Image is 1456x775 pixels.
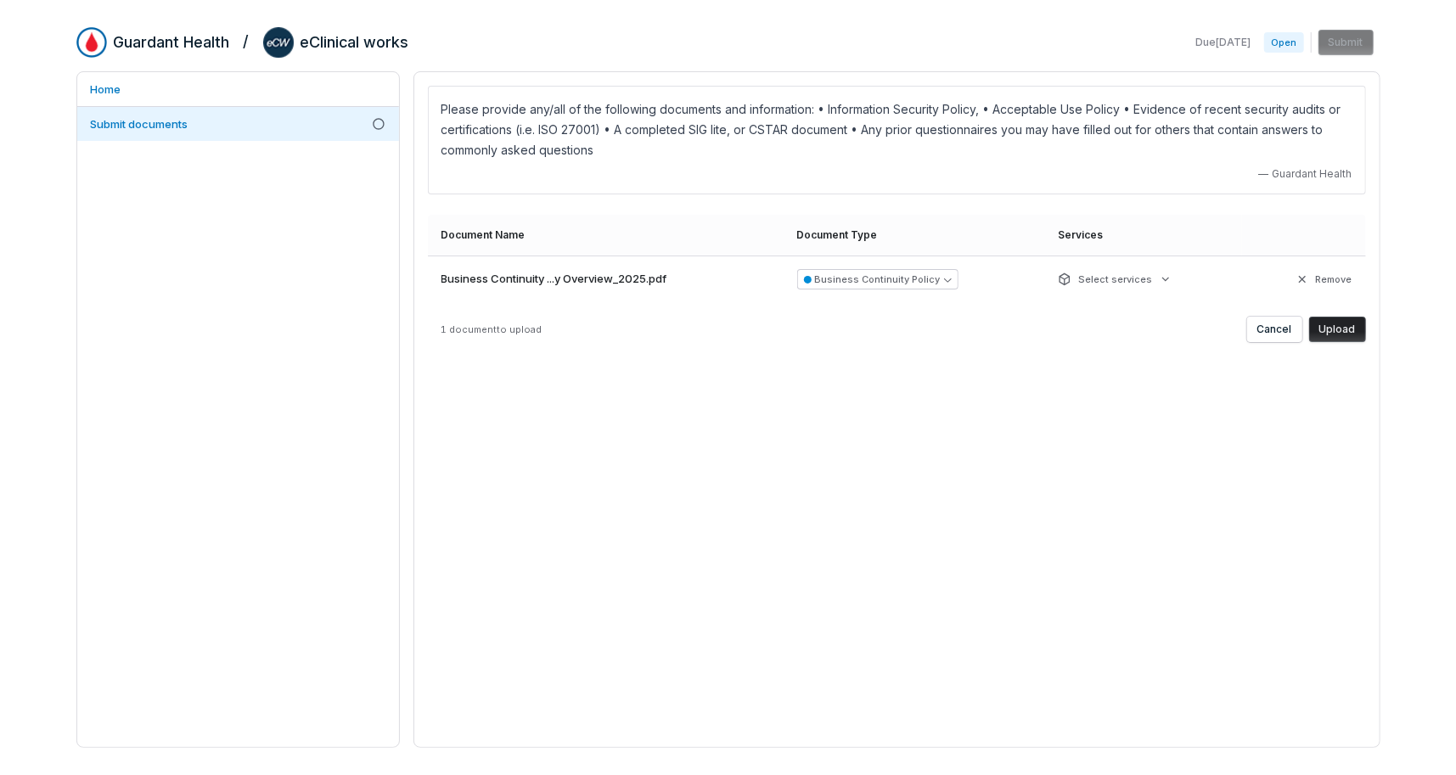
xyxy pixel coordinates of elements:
[1264,32,1303,53] span: Open
[441,99,1352,160] p: Please provide any/all of the following documents and information: • Information Security Policy,...
[441,323,542,335] span: 1 document to upload
[1273,167,1352,181] span: Guardant Health
[1259,167,1269,181] span: —
[77,72,399,106] a: Home
[1309,317,1366,342] button: Upload
[428,215,787,256] th: Document Name
[1290,264,1358,295] button: Remove
[114,31,230,53] h2: Guardant Health
[91,117,188,131] span: Submit documents
[1247,317,1302,342] button: Cancel
[301,31,409,53] h2: eClinical works
[797,269,958,289] button: Business Continuity Policy
[1195,36,1251,49] span: Due [DATE]
[244,27,250,53] h2: /
[1053,264,1178,295] button: Select services
[441,271,667,288] span: Business Continuity ...y Overview_2025.pdf
[1048,215,1242,256] th: Services
[77,107,399,141] a: Submit documents
[787,215,1048,256] th: Document Type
